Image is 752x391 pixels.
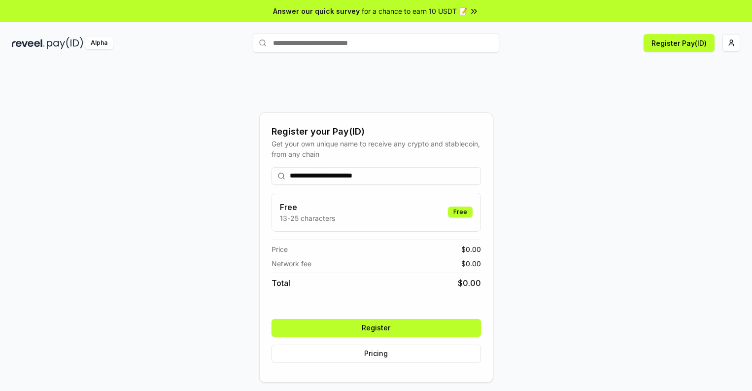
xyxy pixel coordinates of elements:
[272,277,290,289] span: Total
[272,258,311,269] span: Network fee
[280,213,335,223] p: 13-25 characters
[644,34,715,52] button: Register Pay(ID)
[12,37,45,49] img: reveel_dark
[272,244,288,254] span: Price
[448,207,473,217] div: Free
[272,139,481,159] div: Get your own unique name to receive any crypto and stablecoin, from any chain
[362,6,467,16] span: for a chance to earn 10 USDT 📝
[47,37,83,49] img: pay_id
[461,258,481,269] span: $ 0.00
[272,125,481,139] div: Register your Pay(ID)
[85,37,113,49] div: Alpha
[273,6,360,16] span: Answer our quick survey
[461,244,481,254] span: $ 0.00
[272,319,481,337] button: Register
[272,345,481,362] button: Pricing
[280,201,335,213] h3: Free
[458,277,481,289] span: $ 0.00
